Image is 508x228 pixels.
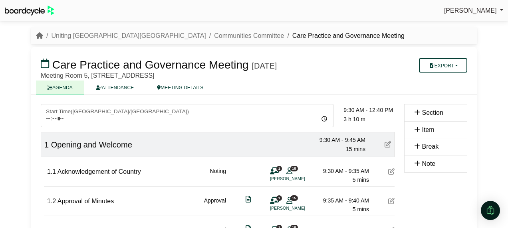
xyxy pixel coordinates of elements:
[353,206,369,212] span: 5 mins
[313,196,369,205] div: 9:35 AM - 9:40 AM
[343,116,365,122] span: 3 h 10 m
[346,146,365,152] span: 15 mins
[204,196,226,214] div: Approval
[284,31,405,41] li: Care Practice and Governance Meeting
[145,81,215,94] a: MEETING DETAILS
[276,166,282,171] span: 1
[290,166,298,171] span: 15
[422,143,439,150] span: Break
[84,81,145,94] a: ATTENDANCE
[422,109,443,116] span: Section
[210,167,226,185] div: Noting
[270,205,330,212] li: [PERSON_NAME]
[41,72,155,79] span: Meeting Room 5, [STREET_ADDRESS]
[52,59,249,71] span: Care Practice and Governance Meeting
[276,195,282,200] span: 1
[36,81,84,94] a: AGENDA
[444,6,503,16] a: [PERSON_NAME]
[310,136,365,144] div: 9:30 AM - 9:45 AM
[422,126,434,133] span: Item
[270,175,330,182] li: [PERSON_NAME]
[47,168,56,175] span: 1.1
[444,7,497,14] span: [PERSON_NAME]
[36,31,405,41] nav: breadcrumb
[58,168,141,175] span: Acknowledgement of Country
[353,177,369,183] span: 5 mins
[290,195,298,200] span: 15
[44,140,49,149] span: 1
[419,58,467,73] button: Export
[47,198,56,204] span: 1.2
[214,32,284,39] a: Communities Committee
[343,106,399,114] div: 9:30 AM - 12:40 PM
[51,32,206,39] a: Uniting [GEOGRAPHIC_DATA][GEOGRAPHIC_DATA]
[58,198,114,204] span: Approval of Minutes
[252,61,277,71] div: [DATE]
[313,167,369,175] div: 9:30 AM - 9:35 AM
[5,6,54,16] img: BoardcycleBlackGreen-aaafeed430059cb809a45853b8cf6d952af9d84e6e89e1f1685b34bfd5cb7d64.svg
[481,201,500,220] div: Open Intercom Messenger
[422,160,435,167] span: Note
[51,140,132,149] span: Opening and Welcome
